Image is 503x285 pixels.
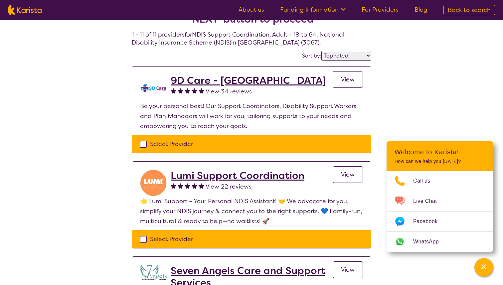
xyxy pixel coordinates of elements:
img: fullstar [178,183,183,189]
img: rybwu2dtdo40a3tyd2no.jpg [140,170,167,196]
span: Facebook [413,216,445,226]
span: Call us [413,176,438,186]
h2: Welcome to Karista! [395,148,485,156]
img: fullstar [171,183,176,189]
img: zklkmrpc7cqrnhnbeqm0.png [140,74,167,101]
a: View [333,71,363,88]
p: 🌟 Lumi Support – Your Personal NDIS Assistant! 🤝 We advocate for you, simplify your NDIS journey ... [140,196,363,226]
a: 9D Care - [GEOGRAPHIC_DATA] [171,74,326,86]
img: fullstar [171,88,176,93]
span: View [341,75,355,83]
img: Karista logo [8,5,42,15]
p: Be your personal best! Our Support Coordinators, Disability Support Workers, and Plan Managers wi... [140,101,363,131]
a: Web link opens in a new tab. [387,232,493,252]
span: Back to search [448,6,491,14]
span: View 22 reviews [206,183,251,191]
span: View 34 reviews [206,87,252,95]
a: Lumi Support Coordination [171,170,304,182]
span: Live Chat [413,196,445,206]
div: Channel Menu [387,141,493,252]
p: How can we help you [DATE]? [395,159,485,164]
img: fullstar [199,88,204,93]
img: fullstar [192,183,197,189]
span: View [341,266,355,274]
a: For Providers [362,6,399,14]
a: Back to search [443,5,495,15]
a: View [333,166,363,183]
img: fullstar [178,88,183,93]
a: About us [239,6,264,14]
img: fullstar [192,88,197,93]
a: View 34 reviews [206,86,252,96]
button: Channel Menu [474,258,493,277]
img: fullstar [185,183,190,189]
a: View [333,261,363,278]
h2: Select one or more providers and click the 'NEXT' button to proceed [140,1,363,25]
img: lugdbhoacugpbhbgex1l.png [140,265,167,280]
ul: Choose channel [387,171,493,252]
img: fullstar [199,183,204,189]
a: Blog [415,6,427,14]
span: WhatsApp [413,237,447,247]
label: Sort by: [302,52,321,59]
span: View [341,171,355,179]
a: Funding Information [280,6,346,14]
a: View 22 reviews [206,182,251,192]
img: fullstar [185,88,190,93]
